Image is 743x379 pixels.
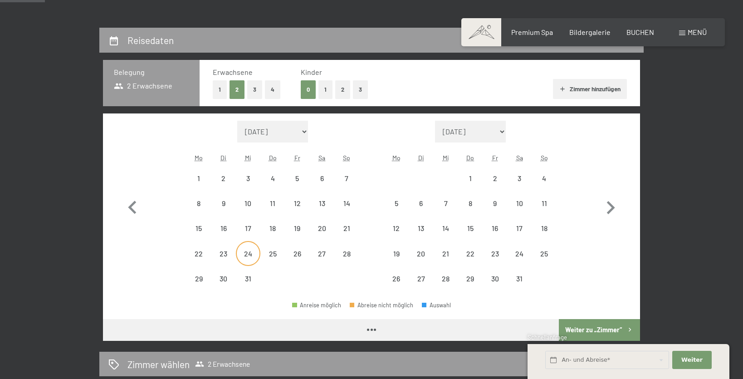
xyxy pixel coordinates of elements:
[269,154,277,162] abbr: Donnerstag
[410,225,432,247] div: 13
[334,216,359,241] div: Sun Dec 21 2025
[187,250,210,273] div: 22
[484,200,506,222] div: 9
[409,216,433,241] div: Anreise nicht möglich
[260,216,285,241] div: Thu Dec 18 2025
[301,68,322,76] span: Kinder
[458,166,483,191] div: Thu Jan 01 2026
[334,191,359,216] div: Sun Dec 14 2025
[384,216,409,241] div: Mon Jan 12 2026
[433,216,458,241] div: Anreise nicht möglich
[211,241,235,266] div: Tue Dec 23 2025
[127,358,190,371] h2: Zimmer wählen
[353,80,368,99] button: 3
[285,191,309,216] div: Fri Dec 12 2025
[458,266,483,291] div: Anreise nicht möglich
[483,241,507,266] div: Fri Jan 23 2026
[261,225,284,247] div: 18
[301,80,316,99] button: 0
[310,191,334,216] div: Sat Dec 13 2025
[212,225,235,247] div: 16
[213,68,253,76] span: Erwachsene
[186,166,211,191] div: Anreise nicht möglich
[286,250,308,273] div: 26
[508,175,531,197] div: 3
[247,80,262,99] button: 3
[212,200,235,222] div: 9
[483,166,507,191] div: Fri Jan 02 2026
[533,175,556,197] div: 4
[508,275,531,298] div: 31
[187,200,210,222] div: 8
[434,275,457,298] div: 28
[292,302,341,308] div: Anreise möglich
[186,266,211,291] div: Anreise nicht möglich
[409,266,433,291] div: Anreise nicht möglich
[409,241,433,266] div: Tue Jan 20 2026
[484,250,506,273] div: 23
[311,200,333,222] div: 13
[285,241,309,266] div: Fri Dec 26 2025
[409,191,433,216] div: Tue Jan 06 2026
[533,225,556,247] div: 18
[311,250,333,273] div: 27
[532,241,557,266] div: Sun Jan 25 2026
[114,67,189,77] h3: Belegung
[285,216,309,241] div: Fri Dec 19 2025
[559,319,640,341] button: Weiter zu „Zimmer“
[392,154,401,162] abbr: Montag
[186,216,211,241] div: Anreise nicht möglich
[507,216,532,241] div: Sat Jan 17 2026
[385,275,408,298] div: 26
[385,225,408,247] div: 12
[230,80,244,99] button: 2
[335,200,358,222] div: 14
[285,166,309,191] div: Anreise nicht möglich
[483,166,507,191] div: Anreise nicht möglich
[236,166,260,191] div: Wed Dec 03 2025
[310,191,334,216] div: Anreise nicht möglich
[458,191,483,216] div: Anreise nicht möglich
[532,166,557,191] div: Anreise nicht möglich
[335,175,358,197] div: 7
[385,200,408,222] div: 5
[186,191,211,216] div: Anreise nicht möglich
[310,241,334,266] div: Sat Dec 27 2025
[237,225,259,247] div: 17
[384,216,409,241] div: Anreise nicht möglich
[334,241,359,266] div: Anreise nicht möglich
[384,241,409,266] div: Anreise nicht möglich
[418,154,424,162] abbr: Dienstag
[434,200,457,222] div: 7
[260,166,285,191] div: Anreise nicht möglich
[384,266,409,291] div: Anreise nicht möglich
[384,191,409,216] div: Anreise nicht möglich
[483,216,507,241] div: Anreise nicht möglich
[318,80,332,99] button: 1
[211,241,235,266] div: Anreise nicht möglich
[114,81,172,91] span: 2 Erwachsene
[433,266,458,291] div: Wed Jan 28 2026
[434,250,457,273] div: 21
[597,121,624,291] button: Nächster Monat
[318,154,325,162] abbr: Samstag
[285,216,309,241] div: Anreise nicht möglich
[458,166,483,191] div: Anreise nicht möglich
[507,191,532,216] div: Sat Jan 10 2026
[213,80,227,99] button: 1
[384,241,409,266] div: Mon Jan 19 2026
[334,166,359,191] div: Sun Dec 07 2025
[236,216,260,241] div: Wed Dec 17 2025
[483,216,507,241] div: Fri Jan 16 2026
[533,250,556,273] div: 25
[119,121,146,291] button: Vorheriger Monat
[384,191,409,216] div: Mon Jan 05 2026
[260,241,285,266] div: Thu Dec 25 2025
[459,275,482,298] div: 29
[459,175,482,197] div: 1
[236,191,260,216] div: Wed Dec 10 2025
[507,191,532,216] div: Anreise nicht möglich
[410,250,432,273] div: 20
[484,275,506,298] div: 30
[334,191,359,216] div: Anreise nicht möglich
